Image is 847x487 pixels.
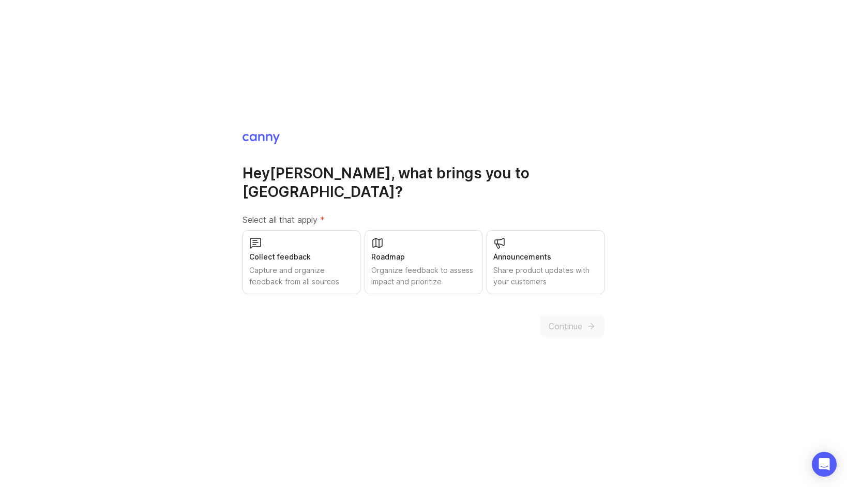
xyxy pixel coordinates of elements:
[487,230,604,294] button: AnnouncementsShare product updates with your customers
[540,315,604,338] button: Continue
[243,134,280,144] img: Canny Home
[493,265,598,287] div: Share product updates with your customers
[371,265,476,287] div: Organize feedback to assess impact and prioritize
[493,251,598,263] div: Announcements
[365,230,482,294] button: RoadmapOrganize feedback to assess impact and prioritize
[549,320,582,332] span: Continue
[371,251,476,263] div: Roadmap
[243,164,604,201] h1: Hey [PERSON_NAME] , what brings you to [GEOGRAPHIC_DATA]?
[243,214,604,226] label: Select all that apply
[812,452,837,477] div: Open Intercom Messenger
[249,251,354,263] div: Collect feedback
[249,265,354,287] div: Capture and organize feedback from all sources
[243,230,360,294] button: Collect feedbackCapture and organize feedback from all sources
